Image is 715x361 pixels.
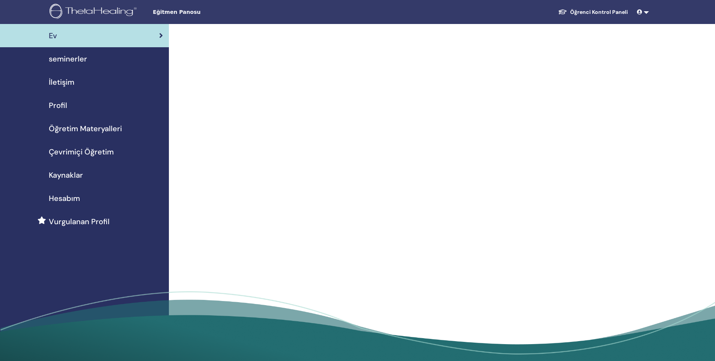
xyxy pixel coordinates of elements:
[50,4,139,21] img: logo.png
[153,8,265,16] span: Eğitmen Panosu
[552,5,634,19] a: Öğrenci Kontrol Paneli
[558,9,567,15] img: graduation-cap-white.svg
[49,76,74,88] span: İletişim
[49,146,114,157] span: Çevrimiçi Öğretim
[49,53,87,64] span: seminerler
[49,193,80,204] span: Hesabım
[49,123,122,134] span: Öğretim Materyalleri
[49,100,67,111] span: Profil
[49,30,57,41] span: Ev
[49,169,83,181] span: Kaynaklar
[49,216,110,227] span: Vurgulanan Profil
